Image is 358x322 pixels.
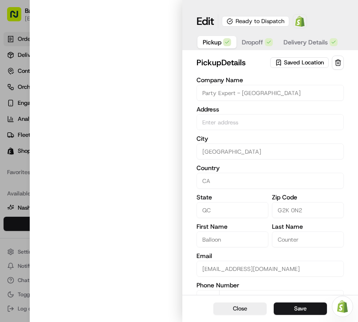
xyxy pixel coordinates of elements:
[197,114,344,130] input: 4825 Pierre-Bertrand Blvd, Suite 100, Québec City, QC G2K 0N2, CA
[5,171,71,187] a: 📗Knowledge Base
[63,196,107,203] a: Powered byPylon
[295,16,305,27] img: Shopify
[19,85,35,101] img: 8016278978528_b943e370aa5ada12b00a_72.png
[28,138,72,145] span: [PERSON_NAME]
[18,138,25,145] img: 1736555255976-a54dd68f-1ca7-489b-9aae-adbdc363a1c4
[197,173,344,189] input: Enter country
[293,14,307,28] a: Shopify
[71,171,146,187] a: 💻API Documentation
[74,138,77,145] span: •
[222,16,289,27] div: Ready to Dispatch
[197,223,268,230] label: First Name
[40,85,146,94] div: Start new chat
[9,85,25,101] img: 1736555255976-a54dd68f-1ca7-489b-9aae-adbdc363a1c4
[197,282,344,288] label: Phone Number
[219,290,344,306] input: Enter phone number
[138,114,161,124] button: See all
[197,194,268,200] label: State
[197,14,214,28] h1: Edit
[197,56,268,69] h2: pickup Details
[23,57,160,67] input: Got a question? Start typing here...
[84,175,142,183] span: API Documentation
[9,115,59,123] div: Past conversations
[9,129,23,143] img: Brigitte Vinadas
[197,202,268,218] input: Enter state
[272,231,344,247] input: Enter last name
[79,138,97,145] span: [DATE]
[272,202,344,218] input: Enter zip code
[151,87,161,98] button: Start new chat
[197,253,344,259] label: Email
[75,175,82,183] div: 💻
[284,59,324,67] span: Saved Location
[272,194,344,200] label: Zip Code
[272,223,344,230] label: Last Name
[40,94,122,101] div: We're available if you need us!
[270,56,330,69] button: Saved Location
[242,38,263,47] span: Dropoff
[9,9,27,27] img: Nash
[197,231,268,247] input: Enter first name
[18,175,68,183] span: Knowledge Base
[197,143,344,159] input: Enter city
[283,38,328,47] span: Delivery Details
[197,261,344,277] input: Enter email
[197,165,344,171] label: Country
[9,36,161,50] p: Welcome 👋
[274,302,327,315] button: Save
[197,135,344,142] label: City
[213,302,267,315] button: Close
[88,196,107,203] span: Pylon
[197,85,344,101] input: Enter company name
[197,106,344,112] label: Address
[203,38,221,47] span: Pickup
[9,175,16,183] div: 📗
[197,77,344,83] label: Company Name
